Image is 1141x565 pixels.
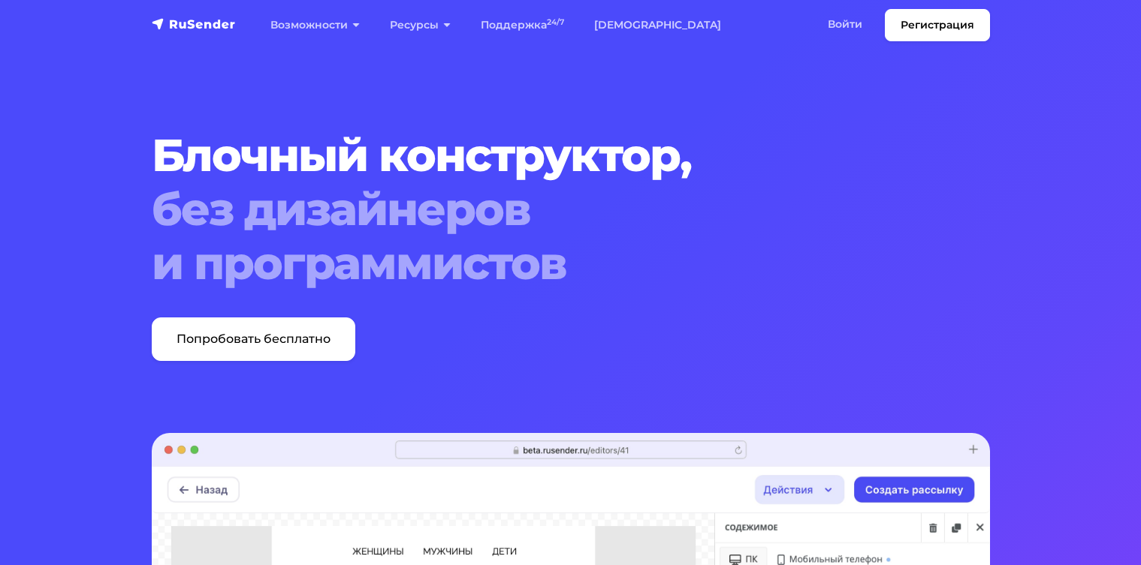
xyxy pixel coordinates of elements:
a: [DEMOGRAPHIC_DATA] [579,10,736,41]
span: без дизайнеров и программистов [152,182,919,290]
a: Ресурсы [375,10,466,41]
a: Поддержка24/7 [466,10,579,41]
img: RuSender [152,17,236,32]
a: Регистрация [885,9,990,41]
a: Возможности [255,10,375,41]
h1: Блочный конструктор, [152,128,919,290]
sup: 24/7 [547,17,564,27]
a: Войти [813,9,877,40]
a: Попробовать бесплатно [152,317,355,361]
